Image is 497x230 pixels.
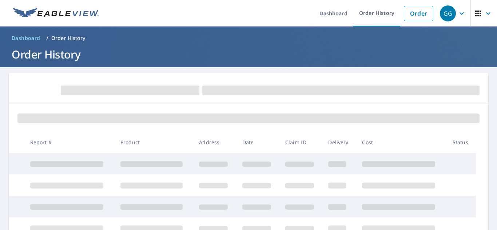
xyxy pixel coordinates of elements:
[115,132,193,153] th: Product
[51,35,86,42] p: Order History
[13,8,99,19] img: EV Logo
[46,34,48,43] li: /
[9,32,488,44] nav: breadcrumb
[24,132,115,153] th: Report #
[404,6,433,21] a: Order
[193,132,236,153] th: Address
[9,32,43,44] a: Dashboard
[447,132,476,153] th: Status
[322,132,356,153] th: Delivery
[279,132,322,153] th: Claim ID
[236,132,279,153] th: Date
[9,47,488,62] h1: Order History
[12,35,40,42] span: Dashboard
[356,132,446,153] th: Cost
[440,5,456,21] div: GG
